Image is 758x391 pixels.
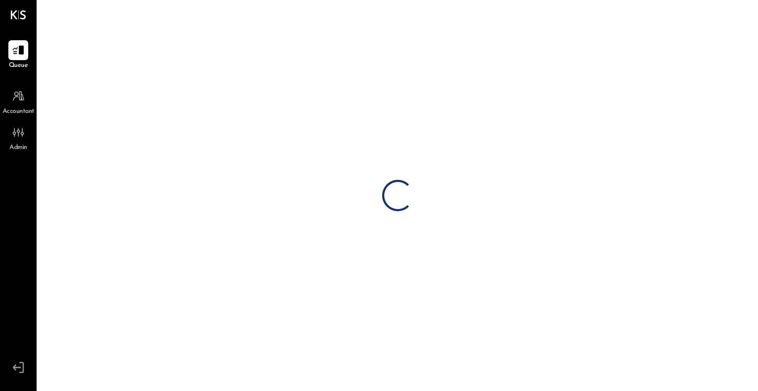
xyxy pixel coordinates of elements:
[1,86,36,117] a: Accountant
[9,143,27,153] span: Admin
[1,122,36,153] a: Admin
[3,107,35,117] span: Accountant
[9,61,28,71] span: Queue
[1,40,36,71] a: Queue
